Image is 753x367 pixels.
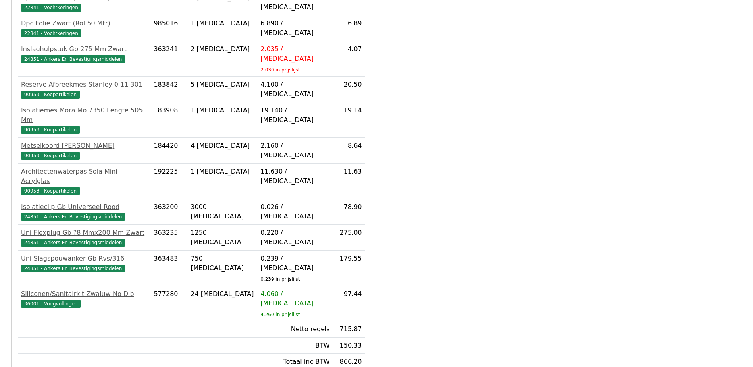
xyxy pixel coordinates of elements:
span: 90953 - Koopartikelen [21,91,80,99]
td: 715.87 [333,321,365,338]
div: Metselkoord [PERSON_NAME] [21,141,147,151]
div: 6.890 / [MEDICAL_DATA] [260,19,330,38]
sub: 2.030 in prijslijst [260,67,300,73]
div: 1 [MEDICAL_DATA] [191,106,254,115]
td: 97.44 [333,286,365,321]
a: Reserve Afbreekmes Stanley 0 11 30190953 - Koopartikelen [21,80,147,99]
div: 24 [MEDICAL_DATA] [191,289,254,299]
div: 0.026 / [MEDICAL_DATA] [260,202,330,221]
td: 150.33 [333,338,365,354]
div: 2.160 / [MEDICAL_DATA] [260,141,330,160]
a: Metselkoord [PERSON_NAME]90953 - Koopartikelen [21,141,147,160]
sub: 0.239 in prijslijst [260,276,300,282]
td: 363241 [150,41,187,77]
div: 750 [MEDICAL_DATA] [191,254,254,273]
td: Netto regels [257,321,333,338]
span: 24851 - Ankers En Bevestigingsmiddelen [21,239,125,247]
td: 577280 [150,286,187,321]
span: 36001 - Voegvullingen [21,300,81,308]
a: Uni Slagspouwanker Gb Rvs/31624851 - Ankers En Bevestigingsmiddelen [21,254,147,273]
td: 183842 [150,77,187,102]
div: 1 [MEDICAL_DATA] [191,167,254,176]
td: 363200 [150,199,187,225]
div: 3000 [MEDICAL_DATA] [191,202,254,221]
span: 22841 - Vochtkeringen [21,29,81,37]
td: 192225 [150,164,187,199]
div: Isolatieclip Gb Universeel Rood [21,202,147,212]
div: 19.140 / [MEDICAL_DATA] [260,106,330,125]
span: 24851 - Ankers En Bevestigingsmiddelen [21,55,125,63]
td: 184420 [150,138,187,164]
span: 90953 - Koopartikelen [21,126,80,134]
td: 8.64 [333,138,365,164]
div: Siliconen/Sanitairkit Zwaluw No Dlb [21,289,147,299]
div: 0.239 / [MEDICAL_DATA] [260,254,330,273]
div: 4.060 / [MEDICAL_DATA] [260,289,330,308]
span: 90953 - Koopartikelen [21,187,80,195]
sub: 4.260 in prijslijst [260,312,300,317]
td: 985016 [150,15,187,41]
span: 24851 - Ankers En Bevestigingsmiddelen [21,213,125,221]
div: Inslaghulpstuk Gb 275 Mm Zwart [21,44,147,54]
div: Architectenwaterpas Sola Mini Acrylglas [21,167,147,186]
td: 363235 [150,225,187,251]
a: Dpc Folie Zwart (Rol 50 Mtr)22841 - Vochtkeringen [21,19,147,38]
div: Isolatiemes Mora Mo 7350 Lengte 505 Mm [21,106,147,125]
td: 275.00 [333,225,365,251]
div: Dpc Folie Zwart (Rol 50 Mtr) [21,19,147,28]
div: 11.630 / [MEDICAL_DATA] [260,167,330,186]
span: 24851 - Ankers En Bevestigingsmiddelen [21,265,125,272]
div: 1250 [MEDICAL_DATA] [191,228,254,247]
td: 11.63 [333,164,365,199]
td: 179.55 [333,251,365,286]
a: Isolatieclip Gb Universeel Rood24851 - Ankers En Bevestigingsmiddelen [21,202,147,221]
div: 5 [MEDICAL_DATA] [191,80,254,89]
span: 22841 - Vochtkeringen [21,4,81,12]
td: 78.90 [333,199,365,225]
a: Uni Flexplug Gb ?8 Mmx200 Mm Zwart24851 - Ankers En Bevestigingsmiddelen [21,228,147,247]
a: Architectenwaterpas Sola Mini Acrylglas90953 - Koopartikelen [21,167,147,195]
div: 4.100 / [MEDICAL_DATA] [260,80,330,99]
div: Uni Flexplug Gb ?8 Mmx200 Mm Zwart [21,228,147,238]
div: 2.035 / [MEDICAL_DATA] [260,44,330,64]
td: 363483 [150,251,187,286]
div: 0.220 / [MEDICAL_DATA] [260,228,330,247]
a: Inslaghulpstuk Gb 275 Mm Zwart24851 - Ankers En Bevestigingsmiddelen [21,44,147,64]
td: 183908 [150,102,187,138]
div: 4 [MEDICAL_DATA] [191,141,254,151]
td: 4.07 [333,41,365,77]
td: 6.89 [333,15,365,41]
td: 19.14 [333,102,365,138]
div: Uni Slagspouwanker Gb Rvs/316 [21,254,147,263]
td: BTW [257,338,333,354]
div: 1 [MEDICAL_DATA] [191,19,254,28]
a: Siliconen/Sanitairkit Zwaluw No Dlb36001 - Voegvullingen [21,289,147,308]
div: Reserve Afbreekmes Stanley 0 11 301 [21,80,147,89]
a: Isolatiemes Mora Mo 7350 Lengte 505 Mm90953 - Koopartikelen [21,106,147,134]
span: 90953 - Koopartikelen [21,152,80,160]
td: 20.50 [333,77,365,102]
div: 2 [MEDICAL_DATA] [191,44,254,54]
